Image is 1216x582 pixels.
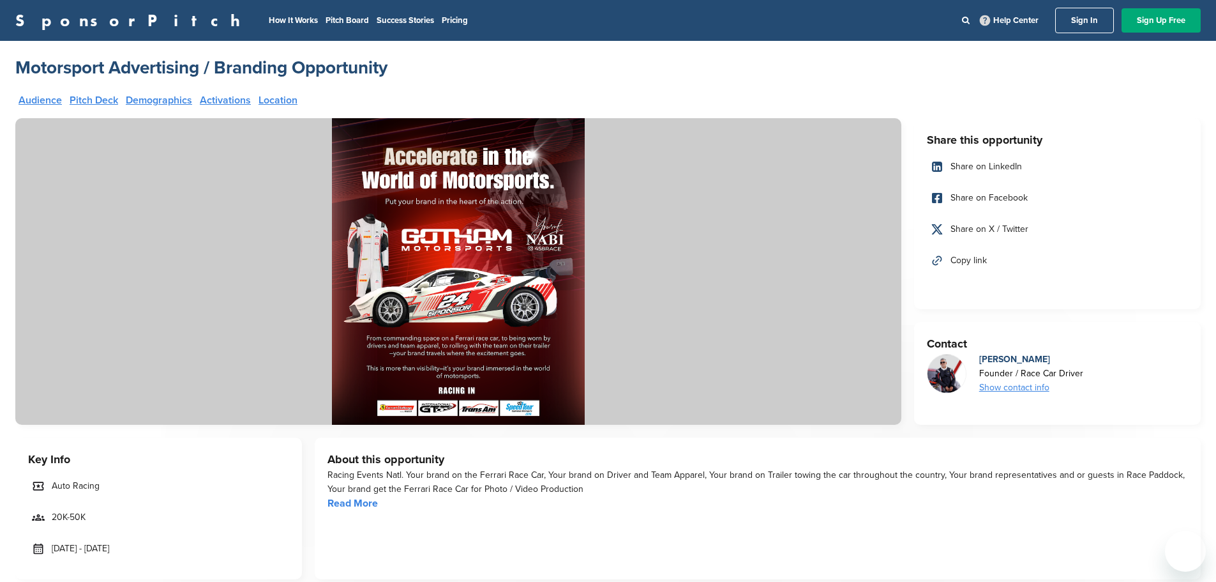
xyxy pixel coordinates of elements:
[326,15,369,26] a: Pitch Board
[269,15,318,26] a: How It Works
[1165,531,1206,572] iframe: Button to launch messaging window
[950,254,987,268] span: Copy link
[979,367,1083,381] div: Founder / Race Car Driver
[950,222,1028,236] span: Share on X / Twitter
[52,510,86,525] span: 20K-50K
[15,12,248,29] a: SponsorPitch
[200,95,251,105] a: Activations
[927,335,1188,353] h3: Contact
[1122,8,1201,33] a: Sign Up Free
[1055,8,1114,33] a: Sign In
[327,468,1188,496] div: Racing Events Natl. Your brand on the Ferrari Race Car, Your brand on Driver and Team Apparel, Yo...
[927,355,966,414] img: Screenshot 2025 07 23 at 09.45.12
[927,185,1188,211] a: Share on Facebook
[327,497,378,510] a: Read More
[28,450,289,468] h3: Key Info
[377,15,434,26] a: Success Stories
[927,247,1188,274] a: Copy link
[950,160,1022,174] span: Share on LinkedIn
[327,450,1188,468] h3: About this opportunity
[15,56,387,79] a: Motorsport Advertising / Branding Opportunity
[927,216,1188,243] a: Share on X / Twitter
[52,542,109,556] span: [DATE] - [DATE]
[977,13,1041,28] a: Help Center
[950,191,1028,205] span: Share on Facebook
[442,15,468,26] a: Pricing
[126,95,192,105] a: Demographics
[259,95,297,105] a: Location
[927,153,1188,180] a: Share on LinkedIn
[979,353,1083,367] div: [PERSON_NAME]
[52,479,100,493] span: Auto Racing
[15,118,901,425] img: Sponsorpitch &
[19,95,62,105] a: Audience
[70,95,118,105] a: Pitch Deck
[979,381,1083,395] div: Show contact info
[927,131,1188,149] h3: Share this opportunity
